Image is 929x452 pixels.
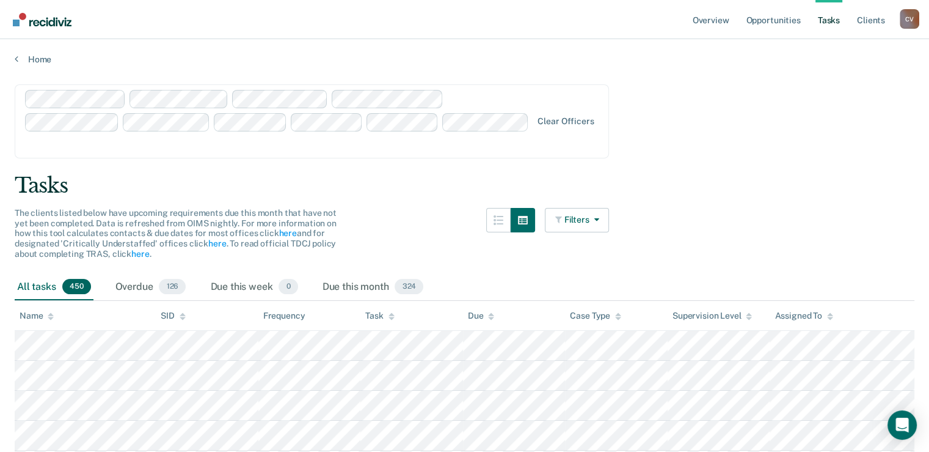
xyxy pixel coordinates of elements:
a: here [208,239,226,248]
div: Tasks [15,173,914,198]
a: here [131,249,149,259]
div: Case Type [570,311,621,321]
div: Frequency [263,311,305,321]
a: here [279,228,296,238]
div: Open Intercom Messenger [887,410,917,440]
span: 450 [62,279,91,295]
div: SID [161,311,186,321]
span: 324 [395,279,423,295]
div: Task [365,311,394,321]
div: Due [468,311,495,321]
div: C V [900,9,919,29]
div: Name [20,311,54,321]
span: 126 [159,279,186,295]
a: Home [15,54,914,65]
span: The clients listed below have upcoming requirements due this month that have not yet been complet... [15,208,337,259]
button: Filters [545,208,610,232]
div: All tasks450 [15,274,93,301]
div: Overdue126 [113,274,189,301]
div: Due this month324 [320,274,426,301]
div: Supervision Level [672,311,752,321]
div: Assigned To [774,311,832,321]
div: Due this week0 [208,274,300,301]
div: Clear officers [537,116,594,127]
span: 0 [279,279,297,295]
button: Profile dropdown button [900,9,919,29]
img: Recidiviz [13,13,71,26]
